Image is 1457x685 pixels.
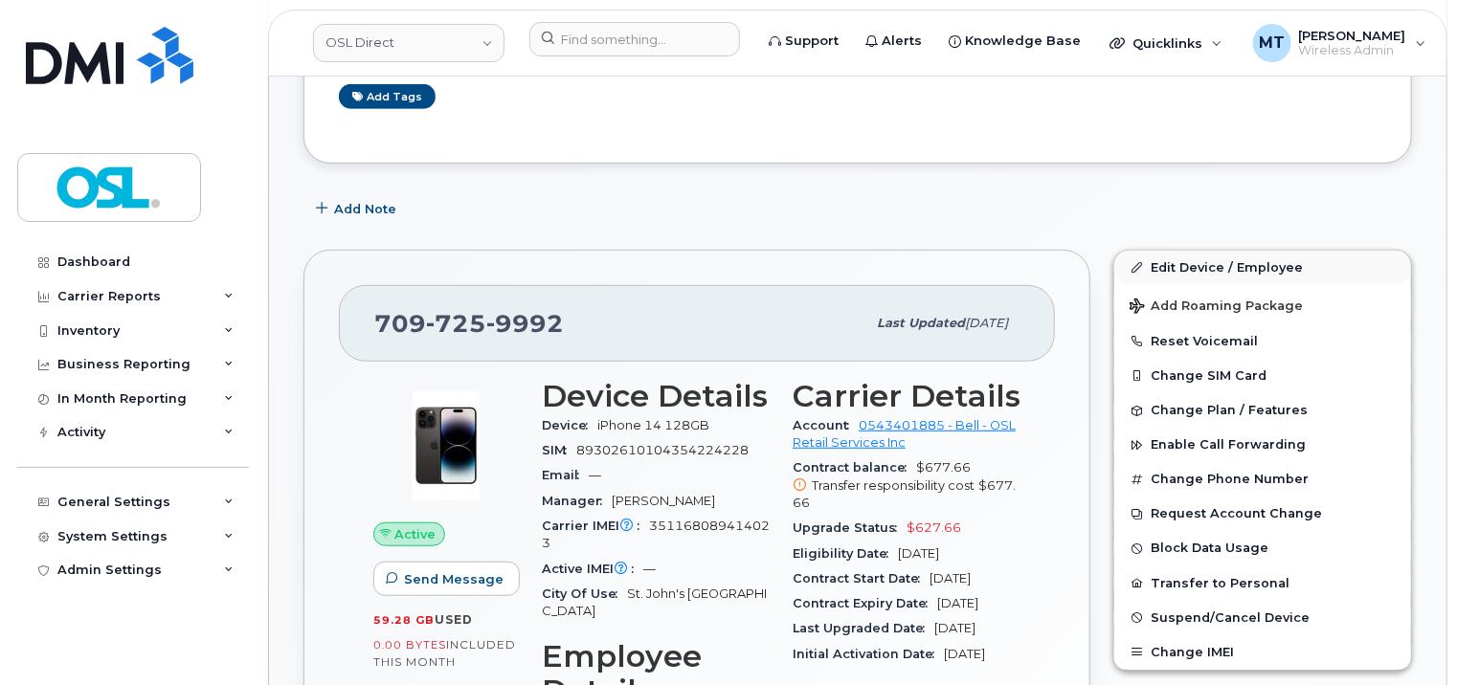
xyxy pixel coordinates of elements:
[542,494,612,508] span: Manager
[395,525,437,543] span: Active
[907,520,961,535] span: $627.66
[930,571,971,586] span: [DATE]
[793,418,1016,450] a: 0543401885 - Bell - OSL Retail Services Inc
[793,596,937,610] span: Contract Expiry Date
[793,647,944,661] span: Initial Activation Date
[373,613,435,627] span: 59.28 GB
[373,637,516,669] span: included this month
[1114,324,1411,359] button: Reset Voicemail
[435,612,473,627] span: used
[1259,32,1285,55] span: MT
[882,32,922,51] span: Alerts
[404,570,504,588] span: Send Message
[944,647,985,661] span: [DATE]
[486,309,564,338] span: 9992
[1132,35,1202,51] span: Quicklinks
[852,22,935,60] a: Alerts
[542,443,576,457] span: SIM
[334,200,396,218] span: Add Note
[1299,43,1406,58] span: Wireless Admin
[373,638,446,652] span: 0.00 Bytes
[1114,285,1411,324] button: Add Roaming Package
[576,443,749,457] span: 89302610104354224228
[303,192,413,227] button: Add Note
[1114,566,1411,601] button: Transfer to Personal
[542,586,767,618] span: St. John's [GEOGRAPHIC_DATA]
[1114,497,1411,531] button: Request Account Change
[597,418,709,432] span: iPhone 14 128GB
[542,379,770,413] h3: Device Details
[793,546,898,561] span: Eligibility Date
[542,562,643,576] span: Active IMEI
[785,32,839,51] span: Support
[793,460,916,475] span: Contract balance
[793,571,930,586] span: Contract Start Date
[812,478,975,493] span: Transfer responsibility cost
[643,562,656,576] span: —
[1151,438,1306,453] span: Enable Call Forwarding
[529,22,740,56] input: Find something...
[374,309,564,338] span: 709
[793,418,859,432] span: Account
[1114,635,1411,670] button: Change IMEI
[1114,393,1411,428] button: Change Plan / Features
[793,379,1020,413] h3: Carrier Details
[389,388,504,503] img: image20231002-3703462-njx0qo.jpeg
[1114,531,1411,565] button: Block Data Usage
[542,519,649,533] span: Carrier IMEI
[542,519,770,550] span: 351168089414023
[612,494,715,508] span: [PERSON_NAME]
[373,562,520,596] button: Send Message
[965,316,1008,330] span: [DATE]
[1151,610,1310,625] span: Suspend/Cancel Device
[1299,28,1406,43] span: [PERSON_NAME]
[793,460,1020,512] span: $677.66
[934,621,975,635] span: [DATE]
[426,309,486,338] span: 725
[542,468,589,482] span: Email
[589,468,601,482] span: —
[1114,462,1411,497] button: Change Phone Number
[339,84,436,108] a: Add tags
[793,520,907,535] span: Upgrade Status
[935,22,1094,60] a: Knowledge Base
[1114,428,1411,462] button: Enable Call Forwarding
[1096,24,1236,62] div: Quicklinks
[313,24,504,62] a: OSL Direct
[542,418,597,432] span: Device
[1114,601,1411,635] button: Suspend/Cancel Device
[1151,404,1308,418] span: Change Plan / Features
[1114,251,1411,285] a: Edit Device / Employee
[877,316,965,330] span: Last updated
[965,32,1081,51] span: Knowledge Base
[542,586,627,601] span: City Of Use
[1114,359,1411,393] button: Change SIM Card
[755,22,852,60] a: Support
[1130,298,1303,317] span: Add Roaming Package
[793,621,934,635] span: Last Upgraded Date
[937,596,978,610] span: [DATE]
[1240,24,1440,62] div: Michael Togupen
[898,546,939,561] span: [DATE]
